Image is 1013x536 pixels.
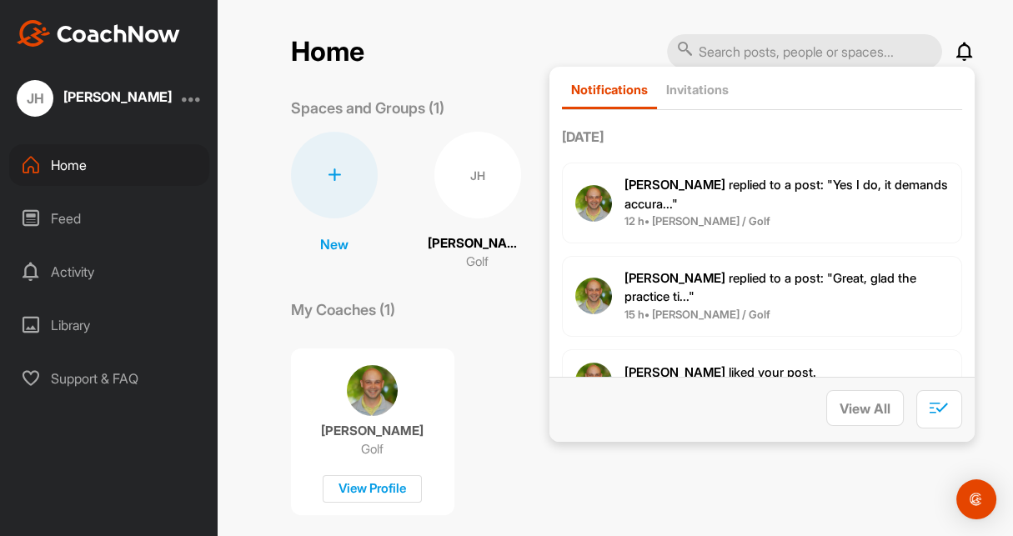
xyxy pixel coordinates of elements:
p: New [320,234,349,254]
div: [PERSON_NAME] [63,90,172,103]
button: View All [826,390,904,426]
div: Home [9,144,209,186]
p: Notifications [571,82,648,98]
a: JH[PERSON_NAME]Golf [428,132,528,272]
span: View All [840,400,890,417]
input: Search posts, people or spaces... [667,34,942,69]
b: [PERSON_NAME] [624,364,725,380]
div: Support & FAQ [9,358,209,399]
div: View Profile [323,475,422,503]
p: Invitations [666,82,729,98]
p: Spaces and Groups (1) [291,97,444,119]
img: CoachNow [17,20,180,47]
h2: Home [291,36,364,68]
img: user avatar [575,278,612,314]
div: JH [434,132,521,218]
div: Feed [9,198,209,239]
img: user avatar [575,185,612,222]
p: Golf [466,253,489,272]
label: [DATE] [562,127,962,147]
div: Library [9,304,209,346]
div: Activity [9,251,209,293]
img: user avatar [575,363,612,399]
img: coach avatar [347,365,398,416]
b: [PERSON_NAME] [624,177,725,193]
p: My Coaches (1) [291,298,395,321]
p: Golf [361,441,384,458]
span: liked your post . [624,364,816,380]
span: replied to a post : "Great, glad the practice ti..." [624,270,916,305]
b: 12 h • [PERSON_NAME] / Golf [624,214,770,228]
div: JH [17,80,53,117]
b: 15 h • [PERSON_NAME] / Golf [624,308,770,321]
p: [PERSON_NAME] [321,423,424,439]
span: replied to a post : "Yes I do, it demands accura..." [624,177,948,212]
div: Open Intercom Messenger [956,479,996,519]
p: [PERSON_NAME] [428,234,528,253]
b: [PERSON_NAME] [624,270,725,286]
